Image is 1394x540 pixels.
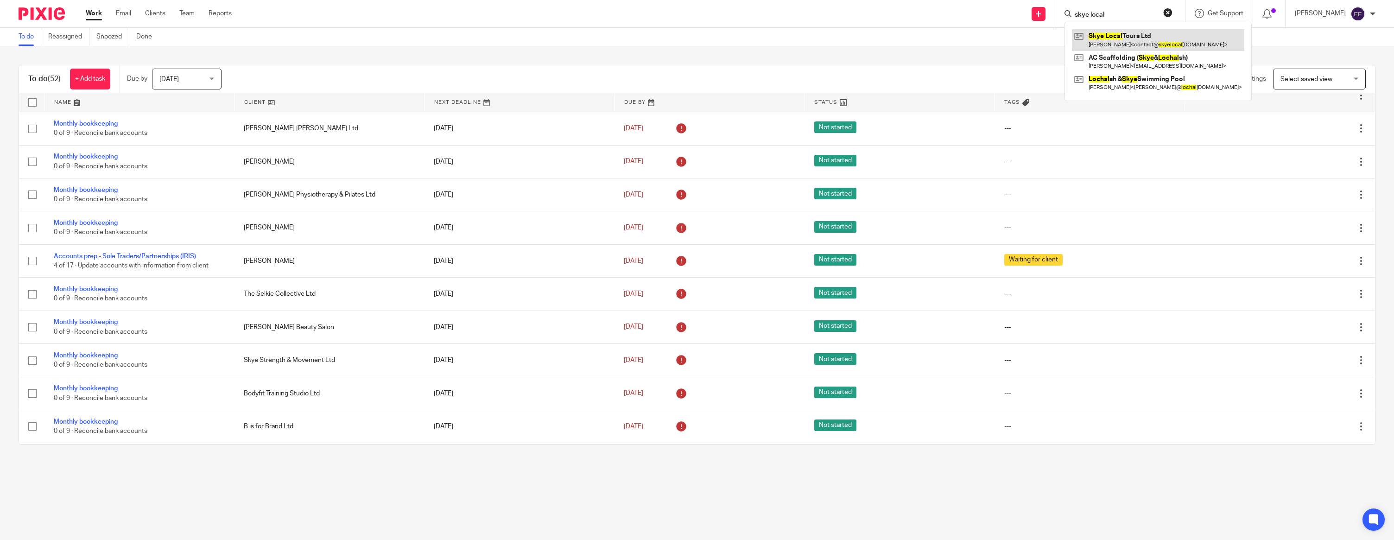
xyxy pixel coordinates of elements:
[234,178,425,211] td: [PERSON_NAME] Physiotherapy & Pilates Ltd
[234,211,425,244] td: [PERSON_NAME]
[54,362,147,368] span: 0 of 9 · Reconcile bank accounts
[28,74,61,84] h1: To do
[814,254,856,266] span: Not started
[1004,100,1020,105] span: Tags
[1004,356,1176,365] div: ---
[159,76,179,83] span: [DATE]
[425,178,615,211] td: [DATE]
[86,9,102,18] a: Work
[234,344,425,377] td: Skye Strength & Movement Ltd
[54,130,147,136] span: 0 of 9 · Reconcile bank accounts
[814,221,856,233] span: Not started
[425,244,615,277] td: [DATE]
[179,9,195,18] a: Team
[425,145,615,178] td: [DATE]
[48,28,89,46] a: Reassigned
[54,319,118,325] a: Monthly bookkeeping
[116,9,131,18] a: Email
[1074,11,1157,19] input: Search
[234,443,425,476] td: The Wee Cottage Kitchen
[54,419,118,425] a: Monthly bookkeeping
[624,390,643,397] span: [DATE]
[425,344,615,377] td: [DATE]
[54,253,196,260] a: Accounts prep - Sole Traders/Partnerships (IRIS)
[145,9,165,18] a: Clients
[1208,10,1243,17] span: Get Support
[624,224,643,231] span: [DATE]
[425,311,615,343] td: [DATE]
[209,9,232,18] a: Reports
[624,357,643,363] span: [DATE]
[54,153,118,160] a: Monthly bookkeeping
[1350,6,1365,21] img: svg%3E
[136,28,159,46] a: Done
[54,385,118,392] a: Monthly bookkeeping
[54,220,118,226] a: Monthly bookkeeping
[1004,223,1176,232] div: ---
[234,145,425,178] td: [PERSON_NAME]
[1004,389,1176,398] div: ---
[1004,124,1176,133] div: ---
[234,377,425,410] td: Bodyfit Training Studio Ltd
[54,329,147,335] span: 0 of 9 · Reconcile bank accounts
[624,159,643,165] span: [DATE]
[814,121,856,133] span: Not started
[1004,289,1176,299] div: ---
[624,423,643,430] span: [DATE]
[96,28,129,46] a: Snoozed
[1004,254,1063,266] span: Waiting for client
[54,196,147,203] span: 0 of 9 · Reconcile bank accounts
[425,377,615,410] td: [DATE]
[814,287,856,299] span: Not started
[814,188,856,199] span: Not started
[234,112,425,145] td: [PERSON_NAME] [PERSON_NAME] Ltd
[127,74,147,83] p: Due by
[1163,8,1172,17] button: Clear
[54,187,118,193] a: Monthly bookkeeping
[54,262,209,269] span: 4 of 17 · Update accounts with information from client
[814,419,856,431] span: Not started
[54,395,147,401] span: 0 of 9 · Reconcile bank accounts
[54,121,118,127] a: Monthly bookkeeping
[425,211,615,244] td: [DATE]
[19,28,41,46] a: To do
[54,229,147,236] span: 0 of 9 · Reconcile bank accounts
[624,125,643,132] span: [DATE]
[234,311,425,343] td: [PERSON_NAME] Beauty Salon
[624,291,643,297] span: [DATE]
[54,428,147,434] span: 0 of 9 · Reconcile bank accounts
[814,387,856,398] span: Not started
[234,244,425,277] td: [PERSON_NAME]
[624,191,643,198] span: [DATE]
[1280,76,1332,83] span: Select saved view
[1004,190,1176,199] div: ---
[54,163,147,170] span: 0 of 9 · Reconcile bank accounts
[54,296,147,302] span: 0 of 9 · Reconcile bank accounts
[814,320,856,332] span: Not started
[48,75,61,83] span: (52)
[814,353,856,365] span: Not started
[54,286,118,292] a: Monthly bookkeeping
[70,69,110,89] a: + Add task
[624,258,643,264] span: [DATE]
[1295,9,1346,18] p: [PERSON_NAME]
[1004,422,1176,431] div: ---
[54,352,118,359] a: Monthly bookkeeping
[425,410,615,443] td: [DATE]
[624,324,643,330] span: [DATE]
[234,278,425,311] td: The Selkie Collective Ltd
[1004,157,1176,166] div: ---
[425,278,615,311] td: [DATE]
[814,155,856,166] span: Not started
[425,443,615,476] td: [DATE]
[234,410,425,443] td: B is for Brand Ltd
[1004,323,1176,332] div: ---
[425,112,615,145] td: [DATE]
[19,7,65,20] img: Pixie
